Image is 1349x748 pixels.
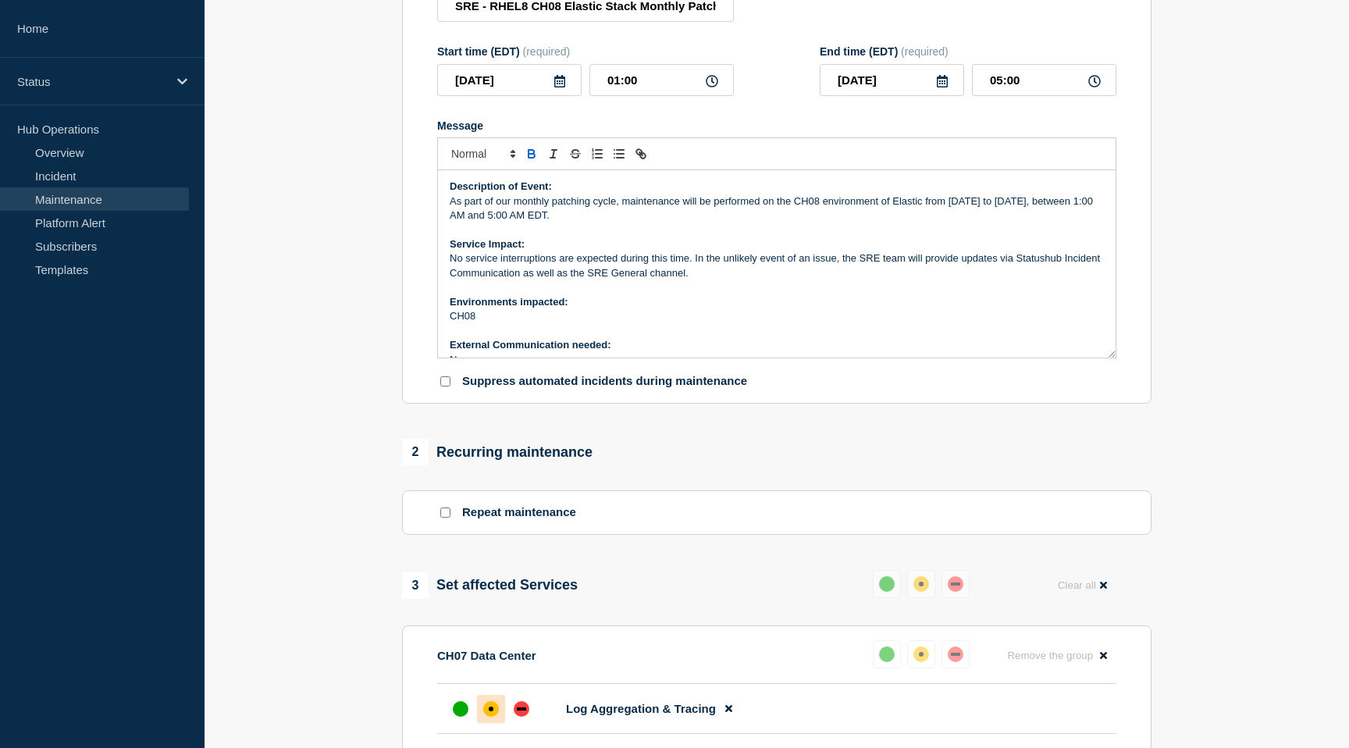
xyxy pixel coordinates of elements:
div: up [879,576,895,592]
span: 2 [402,439,429,465]
strong: Service Impact: [450,238,525,250]
input: HH:MM [589,64,734,96]
span: Font size [444,144,521,163]
div: Start time (EDT) [437,45,734,58]
strong: Environments impacted: [450,296,568,308]
div: End time (EDT) [820,45,1116,58]
p: Status [17,75,167,88]
input: Suppress automated incidents during maintenance [440,376,450,386]
span: Remove the group [1007,650,1093,661]
p: Repeat maintenance [462,505,576,520]
button: Toggle link [630,144,652,163]
span: (required) [901,45,949,58]
button: Toggle strikethrough text [564,144,586,163]
button: affected [907,570,935,598]
button: affected [907,640,935,668]
input: Repeat maintenance [440,508,450,518]
button: Clear all [1048,570,1116,600]
div: Recurring maintenance [402,439,593,465]
div: Message [438,170,1116,358]
div: affected [483,701,499,717]
div: up [879,646,895,662]
span: (required) [523,45,571,58]
p: As part of our monthly patching cycle, maintenance will be performed on the CH08 environment of E... [450,194,1104,223]
input: YYYY-MM-DD [820,64,964,96]
div: affected [913,576,929,592]
button: Toggle ordered list [586,144,608,163]
p: None [450,353,1104,367]
button: up [873,570,901,598]
div: up [453,701,468,717]
input: HH:MM [972,64,1116,96]
div: down [514,701,529,717]
div: affected [913,646,929,662]
div: down [948,646,963,662]
p: CH07 Data Center [437,649,536,662]
strong: External Communication needed: [450,339,611,351]
span: 3 [402,572,429,599]
button: down [941,570,970,598]
div: down [948,576,963,592]
button: down [941,640,970,668]
strong: Description of Event: [450,180,552,192]
button: Remove the group [998,640,1116,671]
span: Log Aggregation & Tracing [566,702,716,715]
div: Message [437,119,1116,132]
button: up [873,640,901,668]
button: Toggle bulleted list [608,144,630,163]
button: Toggle bold text [521,144,543,163]
div: Set affected Services [402,572,578,599]
p: CH08 [450,309,1104,323]
input: YYYY-MM-DD [437,64,582,96]
p: Suppress automated incidents during maintenance [462,374,747,389]
p: No service interruptions are expected during this time. In the unlikely event of an issue, the SR... [450,251,1104,280]
button: Toggle italic text [543,144,564,163]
